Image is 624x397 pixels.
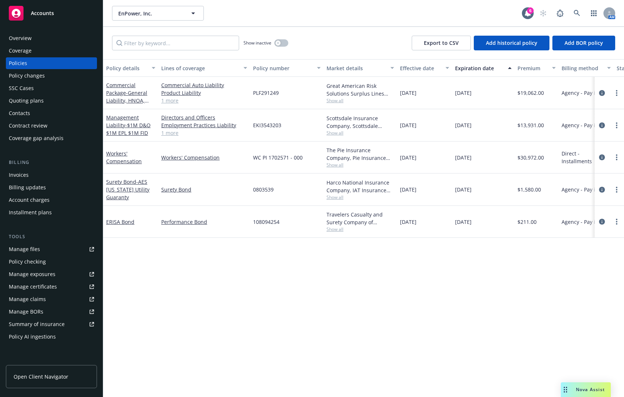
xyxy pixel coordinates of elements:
[161,121,247,129] a: Employment Practices Liability
[6,293,97,305] a: Manage claims
[9,95,44,107] div: Quoting plans
[244,40,271,46] span: Show inactive
[31,10,54,16] span: Accounts
[327,194,394,200] span: Show all
[9,194,50,206] div: Account charges
[562,121,608,129] span: Agency - Pay in full
[9,82,34,94] div: SSC Cases
[515,59,559,77] button: Premium
[106,114,151,136] a: Management Liability
[9,132,64,144] div: Coverage gap analysis
[9,120,47,132] div: Contract review
[161,129,247,137] a: 1 more
[161,218,247,226] a: Performance Bond
[598,121,606,130] a: circleInformation
[6,132,97,144] a: Coverage gap analysis
[6,107,97,119] a: Contacts
[452,59,515,77] button: Expiration date
[561,382,611,397] button: Nova Assist
[6,306,97,318] a: Manage BORs
[327,179,394,194] div: Harco National Insurance Company, IAT Insurance Group
[598,89,606,97] a: circleInformation
[6,207,97,218] a: Installment plans
[6,159,97,166] div: Billing
[6,233,97,240] div: Tools
[9,243,40,255] div: Manage files
[106,122,151,136] span: - $1M D&O $1M EPL $1M FID
[9,306,43,318] div: Manage BORs
[106,218,134,225] a: ERISA Bond
[106,64,147,72] div: Policy details
[9,70,45,82] div: Policy changes
[103,59,158,77] button: Policy details
[486,39,537,46] span: Add historical policy
[327,211,394,226] div: Travelers Casualty and Surety Company of America, Travelers Insurance
[253,89,279,97] span: PLF291249
[9,107,30,119] div: Contacts
[424,39,459,46] span: Export to CSV
[9,182,46,193] div: Billing updates
[400,154,416,161] span: [DATE]
[9,281,57,293] div: Manage certificates
[6,256,97,268] a: Policy checking
[400,121,416,129] span: [DATE]
[161,89,247,97] a: Product Liability
[455,89,472,97] span: [DATE]
[327,146,394,162] div: The Pie Insurance Company, Pie Insurance (Carrier), Appalachian Underwriters
[517,89,544,97] span: $19,062.00
[327,130,394,136] span: Show all
[517,154,544,161] span: $30,972.00
[552,36,615,50] button: Add BOR policy
[6,182,97,193] a: Billing updates
[517,186,541,193] span: $1,580.00
[562,186,608,193] span: Agency - Pay in full
[6,331,97,343] a: Policy AI ingestions
[612,217,621,226] a: more
[253,218,279,226] span: 108094254
[400,218,416,226] span: [DATE]
[6,120,97,132] a: Contract review
[6,45,97,57] a: Coverage
[253,186,274,193] span: 0803539
[106,150,142,165] a: Workers' Compensation
[6,243,97,255] a: Manage files
[598,217,606,226] a: circleInformation
[6,3,97,24] a: Accounts
[106,178,149,201] a: Surety Bond
[9,45,32,57] div: Coverage
[400,64,441,72] div: Effective date
[561,382,570,397] div: Drag to move
[106,89,149,112] span: - General Liability, HNOA, Product Liability
[9,293,46,305] div: Manage claims
[587,6,601,21] a: Switch app
[9,169,29,181] div: Invoices
[6,82,97,94] a: SSC Cases
[9,331,56,343] div: Policy AI ingestions
[9,268,55,280] div: Manage exposures
[553,6,567,21] a: Report a Bug
[400,89,416,97] span: [DATE]
[517,121,544,129] span: $13,931.00
[455,186,472,193] span: [DATE]
[9,256,46,268] div: Policy checking
[6,268,97,280] a: Manage exposures
[455,154,472,161] span: [DATE]
[9,57,27,69] div: Policies
[536,6,551,21] a: Start snowing
[6,169,97,181] a: Invoices
[397,59,452,77] button: Effective date
[161,81,247,89] a: Commercial Auto Liability
[598,185,606,194] a: circleInformation
[6,281,97,293] a: Manage certificates
[612,89,621,97] a: more
[253,121,281,129] span: EKI3543203
[161,154,247,161] a: Workers' Compensation
[412,36,471,50] button: Export to CSV
[9,318,65,330] div: Summary of insurance
[253,64,313,72] div: Policy number
[158,59,250,77] button: Lines of coverage
[612,121,621,130] a: more
[6,70,97,82] a: Policy changes
[106,82,147,112] a: Commercial Package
